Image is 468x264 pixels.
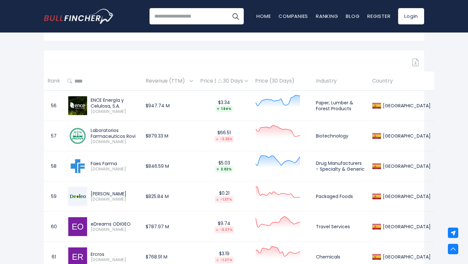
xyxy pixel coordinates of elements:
div: [GEOGRAPHIC_DATA] [381,224,431,230]
a: Companies [279,13,308,20]
a: Ranking [316,13,338,20]
td: $947.74 M [142,91,197,121]
td: 56 [44,91,64,121]
span: [DOMAIN_NAME] [91,139,138,145]
div: -1.37% [215,196,233,203]
div: ENCE Energía y Celulosa, S.A. [91,97,138,109]
td: Travel Services [312,212,369,242]
a: Register [367,13,390,20]
img: OLE.MC.png [68,187,87,206]
th: Price (30 Days) [252,72,312,91]
div: 1.64% [215,105,233,112]
td: $825.84 M [142,181,197,212]
a: Login [398,8,424,24]
div: -2.33% [214,136,234,142]
td: Biotechnology [312,121,369,151]
div: Price | 30 Days [200,78,248,85]
div: Laboratorios Farmaceuticos Rovi [91,127,138,139]
img: Bullfincher logo [44,9,114,24]
img: FAE.MC.png [68,157,87,176]
div: eDreams ODIGEO [91,221,138,227]
div: 2.02% [215,166,233,173]
div: [GEOGRAPHIC_DATA] [381,133,431,139]
td: $846.59 M [142,151,197,181]
td: $787.97 M [142,212,197,242]
th: Country [369,72,434,91]
td: 59 [44,181,64,212]
td: 58 [44,151,64,181]
div: [PERSON_NAME] [91,191,138,197]
span: [DOMAIN_NAME] [91,166,138,172]
span: Revenue (TTM) [146,76,188,86]
div: [GEOGRAPHIC_DATA] [381,103,431,109]
div: -1.27% [215,257,234,263]
a: Go to homepage [44,9,114,24]
div: [GEOGRAPHIC_DATA] [381,254,431,260]
div: $0.21 [200,190,248,203]
img: ROVI.MC.png [68,126,87,145]
td: Paper, Lumber & Forest Products [312,91,369,121]
span: [DOMAIN_NAME] [91,257,138,263]
div: $3.19 [200,251,248,263]
td: Drug Manufacturers - Specialty & Generic [312,151,369,181]
div: -3.27% [214,226,234,233]
button: Search [227,8,244,24]
div: $5.03 [200,160,248,173]
span: [DOMAIN_NAME] [91,197,138,202]
div: $66.51 [200,130,248,142]
td: Packaged Foods [312,181,369,212]
div: $3.34 [200,99,248,112]
td: 60 [44,212,64,242]
div: $9.74 [200,220,248,233]
span: [DOMAIN_NAME] [91,227,138,232]
div: Ercros [91,251,138,257]
a: Blog [346,13,359,20]
td: $879.33 M [142,121,197,151]
th: Rank [44,72,64,91]
div: Faes Farma [91,161,138,166]
th: Industry [312,72,369,91]
div: [GEOGRAPHIC_DATA] [381,193,431,199]
td: 57 [44,121,64,151]
img: ENC.MC.png [68,96,87,115]
a: Home [256,13,271,20]
div: [GEOGRAPHIC_DATA] [381,163,431,169]
span: [DOMAIN_NAME] [91,109,138,114]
